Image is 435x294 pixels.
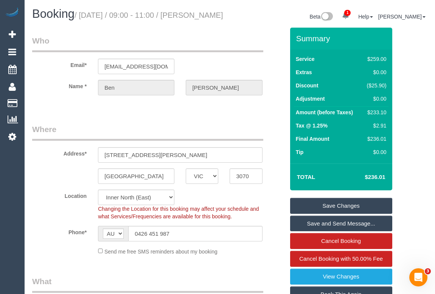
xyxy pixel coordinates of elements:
legend: Who [32,35,263,52]
span: Send me free SMS reminders about my booking [104,248,217,254]
iframe: Intercom live chat [409,268,427,286]
a: Cancel Booking [290,233,392,249]
div: $0.00 [364,95,387,103]
div: $233.10 [364,109,387,116]
a: Save and Send Message... [290,216,392,232]
a: Help [358,14,373,20]
small: / [DATE] / 09:00 - 11:00 / [PERSON_NAME] [75,11,223,19]
label: Final Amount [296,135,329,143]
div: $0.00 [364,148,387,156]
span: 3 [425,268,431,274]
a: View Changes [290,269,392,285]
a: Save Changes [290,198,392,214]
span: 1 [344,10,351,16]
label: Tax @ 1.25% [296,122,328,129]
input: Suburb* [98,168,174,184]
input: First Name* [98,80,174,95]
label: Phone* [26,226,92,236]
input: Phone* [128,226,262,241]
div: $259.00 [364,55,387,63]
strong: Total [297,174,315,180]
h4: $236.01 [342,174,385,180]
a: Cancel Booking with 50.00% Fee [290,251,392,267]
div: $0.00 [364,68,387,76]
legend: What [32,276,263,293]
img: Automaid Logo [5,8,20,18]
div: ($25.90) [364,82,387,89]
label: Discount [296,82,318,89]
label: Extras [296,68,312,76]
a: Beta [310,14,333,20]
label: Amount (before Taxes) [296,109,353,116]
label: Tip [296,148,304,156]
label: Service [296,55,315,63]
span: Booking [32,7,75,20]
a: [PERSON_NAME] [378,14,426,20]
label: Location [26,190,92,200]
h3: Summary [296,34,388,43]
input: Last Name* [186,80,262,95]
input: Post Code* [230,168,262,184]
label: Email* [26,59,92,69]
img: New interface [320,12,333,22]
a: 1 [338,8,353,24]
label: Adjustment [296,95,325,103]
div: $236.01 [364,135,387,143]
legend: Where [32,124,263,141]
span: Changing the Location for this booking may affect your schedule and what Services/Frequencies are... [98,206,259,219]
div: $2.91 [364,122,387,129]
label: Name * [26,80,92,90]
label: Address* [26,147,92,157]
input: Email* [98,59,174,74]
span: Cancel Booking with 50.00% Fee [299,255,383,262]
